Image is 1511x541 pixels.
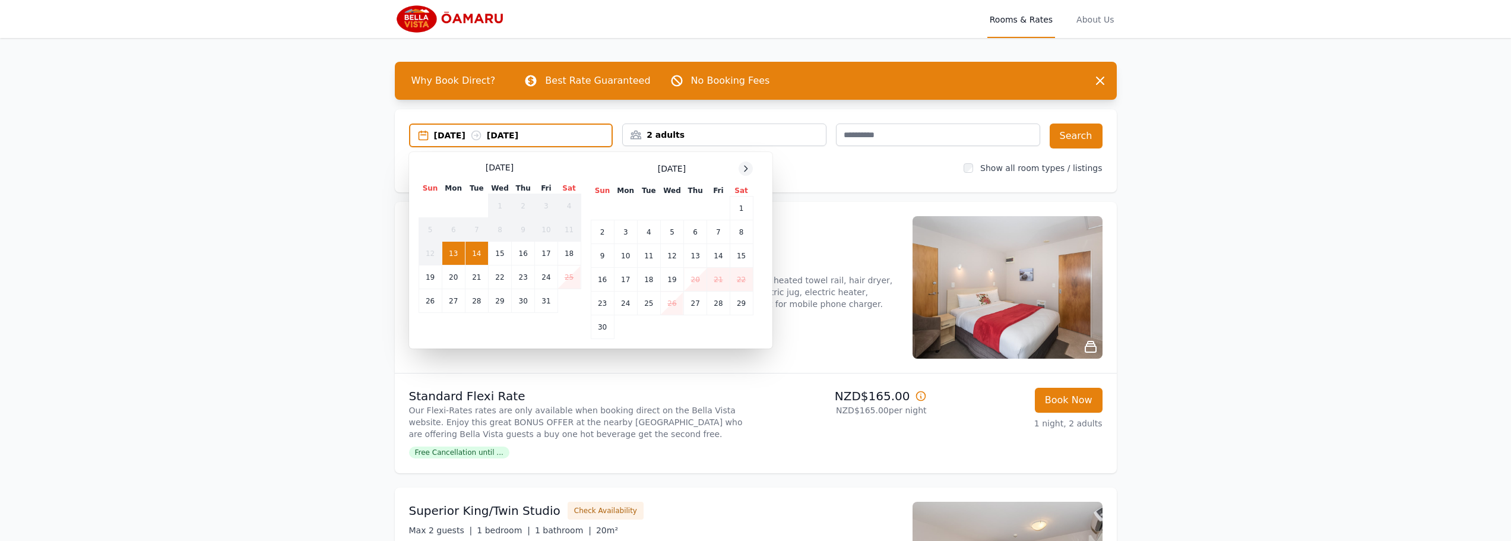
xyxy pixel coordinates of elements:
[707,244,730,268] td: 14
[442,218,465,242] td: 6
[707,292,730,315] td: 28
[488,194,511,218] td: 1
[707,268,730,292] td: 21
[557,194,581,218] td: 4
[419,183,442,194] th: Sun
[658,163,686,175] span: [DATE]
[409,388,751,404] p: Standard Flexi Rate
[488,289,511,313] td: 29
[1050,124,1103,148] button: Search
[614,268,637,292] td: 17
[442,265,465,289] td: 20
[660,244,683,268] td: 12
[465,265,488,289] td: 21
[557,218,581,242] td: 11
[477,526,530,535] span: 1 bedroom |
[980,163,1102,173] label: Show all room types / listings
[1035,388,1103,413] button: Book Now
[637,268,660,292] td: 18
[512,242,535,265] td: 16
[684,292,707,315] td: 27
[660,268,683,292] td: 19
[535,218,557,242] td: 10
[535,289,557,313] td: 31
[557,183,581,194] th: Sat
[535,194,557,218] td: 3
[409,447,509,458] span: Free Cancellation until ...
[591,185,614,197] th: Sun
[535,183,557,194] th: Fri
[512,218,535,242] td: 9
[637,244,660,268] td: 11
[568,502,644,520] button: Check Availability
[409,526,473,535] span: Max 2 guests |
[730,197,753,220] td: 1
[419,242,442,265] td: 12
[488,242,511,265] td: 15
[730,244,753,268] td: 15
[660,220,683,244] td: 5
[557,242,581,265] td: 18
[488,218,511,242] td: 8
[707,185,730,197] th: Fri
[419,289,442,313] td: 26
[419,265,442,289] td: 19
[512,183,535,194] th: Thu
[761,388,927,404] p: NZD$165.00
[465,183,488,194] th: Tue
[434,129,612,141] div: [DATE] [DATE]
[395,5,509,33] img: Bella Vista Oamaru
[512,265,535,289] td: 23
[557,265,581,289] td: 25
[591,315,614,339] td: 30
[614,244,637,268] td: 10
[684,268,707,292] td: 20
[591,268,614,292] td: 16
[637,292,660,315] td: 25
[465,218,488,242] td: 7
[442,183,465,194] th: Mon
[409,502,560,519] h3: Superior King/Twin Studio
[637,185,660,197] th: Tue
[535,526,591,535] span: 1 bathroom |
[730,185,753,197] th: Sat
[730,292,753,315] td: 29
[535,265,557,289] td: 24
[684,244,707,268] td: 13
[730,268,753,292] td: 22
[488,183,511,194] th: Wed
[707,220,730,244] td: 7
[596,526,618,535] span: 20m²
[591,244,614,268] td: 9
[409,404,751,440] p: Our Flexi-Rates rates are only available when booking direct on the Bella Vista website. Enjoy th...
[761,404,927,416] p: NZD$165.00 per night
[730,220,753,244] td: 8
[660,185,683,197] th: Wed
[419,218,442,242] td: 5
[614,220,637,244] td: 3
[545,74,650,88] p: Best Rate Guaranteed
[442,289,465,313] td: 27
[512,289,535,313] td: 30
[535,242,557,265] td: 17
[691,74,770,88] p: No Booking Fees
[623,129,826,141] div: 2 adults
[465,289,488,313] td: 28
[442,242,465,265] td: 13
[660,292,683,315] td: 26
[486,162,514,173] span: [DATE]
[614,185,637,197] th: Mon
[488,265,511,289] td: 22
[591,292,614,315] td: 23
[684,220,707,244] td: 6
[936,417,1103,429] p: 1 night, 2 adults
[614,292,637,315] td: 24
[402,69,505,93] span: Why Book Direct?
[684,185,707,197] th: Thu
[465,242,488,265] td: 14
[591,220,614,244] td: 2
[512,194,535,218] td: 2
[637,220,660,244] td: 4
